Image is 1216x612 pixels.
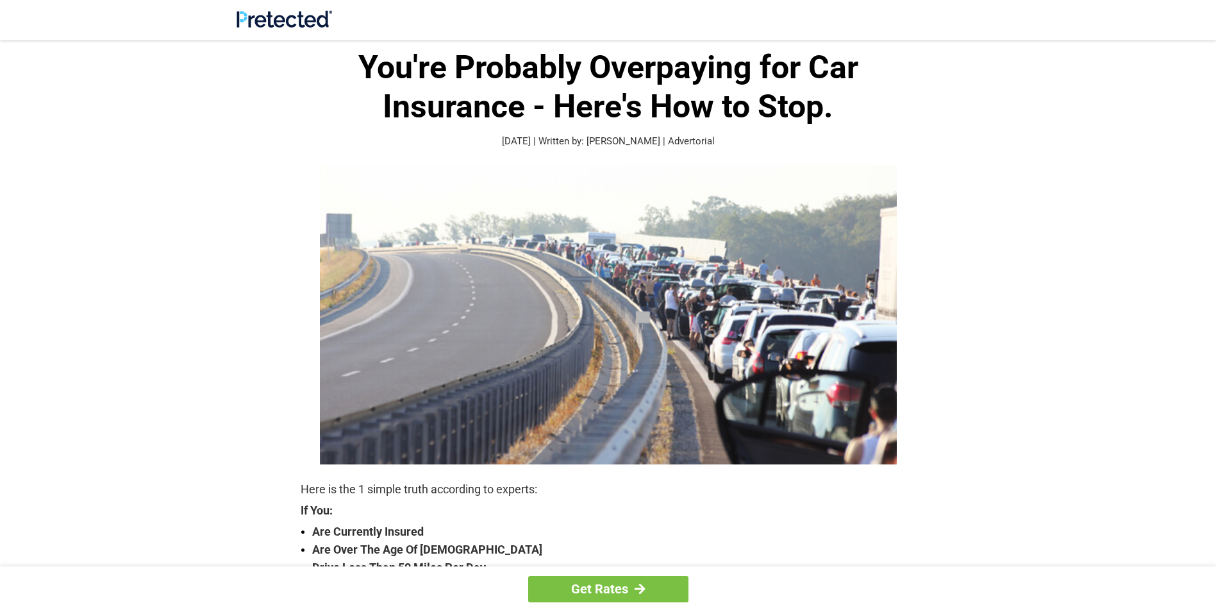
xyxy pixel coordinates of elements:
p: [DATE] | Written by: [PERSON_NAME] | Advertorial [301,134,916,149]
a: Site Logo [237,18,332,30]
p: Here is the 1 simple truth according to experts: [301,480,916,498]
a: Get Rates [528,576,688,602]
h1: You're Probably Overpaying for Car Insurance - Here's How to Stop. [301,48,916,126]
strong: Drive Less Than 50 Miles Per Day [312,559,916,577]
strong: Are Over The Age Of [DEMOGRAPHIC_DATA] [312,541,916,559]
strong: Are Currently Insured [312,523,916,541]
img: Site Logo [237,10,332,28]
strong: If You: [301,505,916,516]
